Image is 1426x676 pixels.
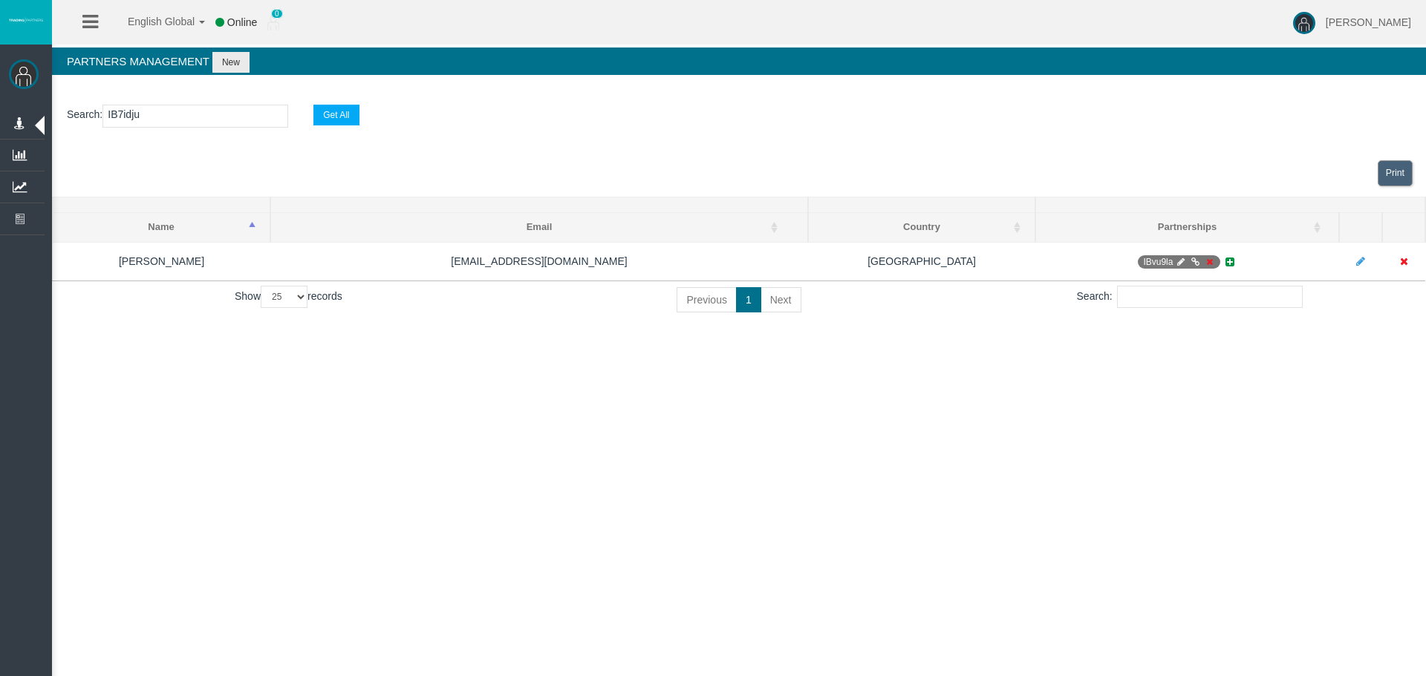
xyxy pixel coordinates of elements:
[677,287,736,312] a: Previous
[1190,257,1201,266] i: Generate Direct Link
[67,106,100,123] label: Search
[67,55,209,68] span: Partners Management
[1203,257,1214,266] i: Deactivate Partnership
[270,242,808,280] td: [EMAIL_ADDRESS][DOMAIN_NAME]
[1138,255,1220,269] span: IB
[1293,12,1315,34] img: user-image
[271,9,283,19] span: 0
[270,213,808,243] th: Email: activate to sort column ascending
[761,287,801,312] a: Next
[108,16,195,27] span: English Global
[53,242,271,280] td: [PERSON_NAME]
[1223,257,1237,267] i: Add new Partnership
[261,286,307,308] select: Showrecords
[53,213,271,243] th: Name: activate to sort column descending
[313,105,359,125] button: Get All
[1176,257,1187,266] i: Manage Partnership
[1117,286,1303,308] input: Search:
[1386,168,1404,178] span: Print
[212,52,250,73] button: New
[808,242,1035,280] td: [GEOGRAPHIC_DATA]
[1378,160,1413,186] a: View print view
[267,16,279,30] img: user_small.png
[736,287,761,312] a: 1
[7,17,45,23] img: logo.svg
[1035,213,1339,243] th: Partnerships: activate to sort column ascending
[1077,286,1303,308] label: Search:
[67,105,1411,128] p: :
[227,16,257,28] span: Online
[1326,16,1411,28] span: [PERSON_NAME]
[808,213,1035,243] th: Country: activate to sort column ascending
[235,286,342,308] label: Show records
